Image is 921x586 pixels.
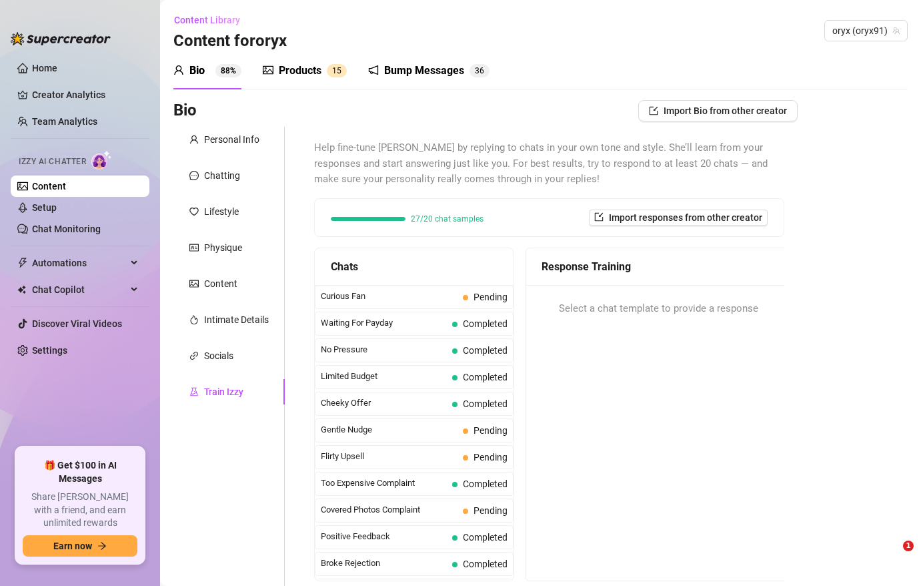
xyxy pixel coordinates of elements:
[589,210,768,226] button: Import responses from other creator
[204,132,259,147] div: Personal Info
[189,351,199,360] span: link
[32,63,57,73] a: Home
[337,66,341,75] span: 5
[204,348,233,363] div: Socials
[204,276,237,291] div: Content
[189,243,199,252] span: idcard
[321,557,447,570] span: Broke Rejection
[263,65,273,75] span: picture
[11,32,111,45] img: logo-BBDzfeDw.svg
[204,312,269,327] div: Intimate Details
[32,345,67,356] a: Settings
[17,258,28,268] span: thunderbolt
[321,290,457,303] span: Curious Fan
[368,65,379,75] span: notification
[189,171,199,180] span: message
[204,168,240,183] div: Chatting
[23,459,137,485] span: 🎁 Get $100 in AI Messages
[204,240,242,255] div: Physique
[173,31,287,52] h3: Content for oryx
[321,316,447,330] span: Waiting For Payday
[903,541,914,551] span: 1
[594,212,604,222] span: import
[327,64,347,77] sup: 15
[384,63,464,79] div: Bump Messages
[321,530,447,543] span: Positive Feedback
[189,63,205,79] div: Bio
[638,100,798,121] button: Import Bio from other creator
[32,224,101,234] a: Chat Monitoring
[876,541,908,573] iframe: Intercom live chat
[32,84,139,105] a: Creator Analytics
[609,212,762,223] span: Import responses from other creator
[542,258,775,275] div: Response Training
[314,140,784,188] span: Help fine-tune [PERSON_NAME] by replying to chats in your own tone and style. She’ll learn from y...
[664,105,787,116] span: Import Bio from other creator
[204,384,243,399] div: Train Izzy
[204,204,239,219] div: Lifestyle
[32,181,66,192] a: Content
[474,452,508,463] span: Pending
[215,64,241,77] sup: 88%
[463,372,508,382] span: Completed
[321,370,447,383] span: Limited Budget
[189,387,199,396] span: experiment
[321,343,447,356] span: No Pressure
[463,479,508,489] span: Completed
[189,315,199,324] span: fire
[463,559,508,569] span: Completed
[321,423,457,436] span: Gentle Nudge
[17,285,26,294] img: Chat Copilot
[32,318,122,329] a: Discover Viral Videos
[463,345,508,356] span: Completed
[649,106,658,115] span: import
[97,541,107,551] span: arrow-right
[189,279,199,288] span: picture
[331,258,358,275] span: Chats
[173,65,184,75] span: user
[321,396,447,410] span: Cheeky Offer
[480,66,484,75] span: 6
[189,135,199,144] span: user
[32,252,127,274] span: Automations
[321,450,457,463] span: Flirty Upsell
[173,9,251,31] button: Content Library
[19,156,86,168] span: Izzy AI Chatter
[32,279,127,300] span: Chat Copilot
[470,64,490,77] sup: 36
[474,292,508,302] span: Pending
[189,207,199,216] span: heart
[411,215,484,223] span: 27/20 chat samples
[475,66,480,75] span: 3
[174,15,240,25] span: Content Library
[332,66,337,75] span: 1
[32,202,57,213] a: Setup
[474,505,508,516] span: Pending
[832,21,900,41] span: oryx (oryx91)
[23,535,137,557] button: Earn nowarrow-right
[474,425,508,436] span: Pending
[463,398,508,409] span: Completed
[463,318,508,329] span: Completed
[173,100,197,121] h3: Bio
[463,532,508,543] span: Completed
[279,63,321,79] div: Products
[23,491,137,530] span: Share [PERSON_NAME] with a friend, and earn unlimited rewards
[321,503,457,517] span: Covered Photos Complaint
[91,150,112,170] img: AI Chatter
[321,477,447,490] span: Too Expensive Complaint
[53,541,92,551] span: Earn now
[32,116,97,127] a: Team Analytics
[559,301,758,317] span: Select a chat template to provide a response
[892,27,900,35] span: team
